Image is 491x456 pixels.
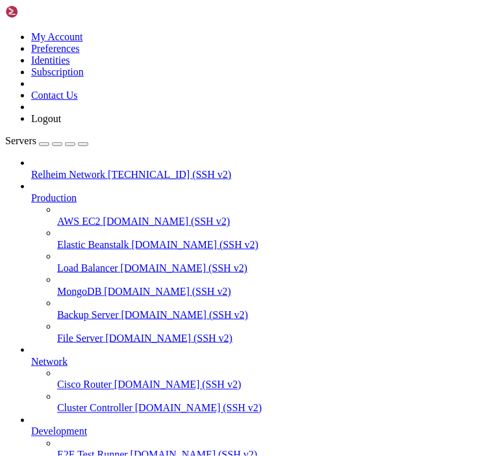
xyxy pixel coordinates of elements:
span: Development [31,426,87,437]
a: Network [31,356,486,368]
a: My Account [31,31,83,42]
span: MongoDB [57,286,101,297]
span: AWS EC2 [57,216,101,227]
span: [DOMAIN_NAME] (SSH v2) [135,403,262,414]
a: Relheim Network [TECHNICAL_ID] (SSH v2) [31,169,486,181]
span: Relheim Network [31,169,105,180]
a: Cisco Router [DOMAIN_NAME] (SSH v2) [57,379,486,391]
a: File Server [DOMAIN_NAME] (SSH v2) [57,333,486,344]
li: MongoDB [DOMAIN_NAME] (SSH v2) [57,274,486,298]
a: Preferences [31,43,80,54]
a: Subscription [31,66,84,77]
a: AWS EC2 [DOMAIN_NAME] (SSH v2) [57,216,486,227]
a: Identities [31,55,70,66]
span: Load Balancer [57,262,118,273]
span: File Server [57,333,103,344]
li: Elastic Beanstalk [DOMAIN_NAME] (SSH v2) [57,227,486,251]
li: Load Balancer [DOMAIN_NAME] (SSH v2) [57,251,486,274]
span: Production [31,192,77,203]
a: Production [31,192,486,204]
li: File Server [DOMAIN_NAME] (SSH v2) [57,321,486,344]
a: Backup Server [DOMAIN_NAME] (SSH v2) [57,309,486,321]
a: Elastic Beanstalk [DOMAIN_NAME] (SSH v2) [57,239,486,251]
span: Elastic Beanstalk [57,239,129,250]
a: Logout [31,113,61,124]
a: Load Balancer [DOMAIN_NAME] (SSH v2) [57,262,486,274]
span: Servers [5,135,36,146]
span: Network [31,356,68,367]
a: Cluster Controller [DOMAIN_NAME] (SSH v2) [57,403,486,414]
li: Relheim Network [TECHNICAL_ID] (SSH v2) [31,157,486,181]
span: [DOMAIN_NAME] (SSH v2) [132,239,259,250]
span: [DOMAIN_NAME] (SSH v2) [106,333,233,344]
span: [DOMAIN_NAME] (SSH v2) [121,309,249,320]
span: [DOMAIN_NAME] (SSH v2) [114,379,242,390]
span: Cluster Controller [57,403,132,414]
li: Production [31,181,486,344]
span: [DOMAIN_NAME] (SSH v2) [121,262,248,273]
li: Backup Server [DOMAIN_NAME] (SSH v2) [57,298,486,321]
li: Cisco Router [DOMAIN_NAME] (SSH v2) [57,368,486,391]
span: [DOMAIN_NAME] (SSH v2) [104,286,231,297]
li: AWS EC2 [DOMAIN_NAME] (SSH v2) [57,204,486,227]
a: Development [31,426,486,438]
span: Cisco Router [57,379,112,390]
span: [DOMAIN_NAME] (SSH v2) [103,216,231,227]
li: Network [31,344,486,414]
a: Servers [5,135,88,146]
a: MongoDB [DOMAIN_NAME] (SSH v2) [57,286,486,298]
a: Contact Us [31,90,78,101]
li: Cluster Controller [DOMAIN_NAME] (SSH v2) [57,391,486,414]
span: Backup Server [57,309,119,320]
img: Shellngn [5,5,80,18]
span: [TECHNICAL_ID] (SSH v2) [108,169,231,180]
